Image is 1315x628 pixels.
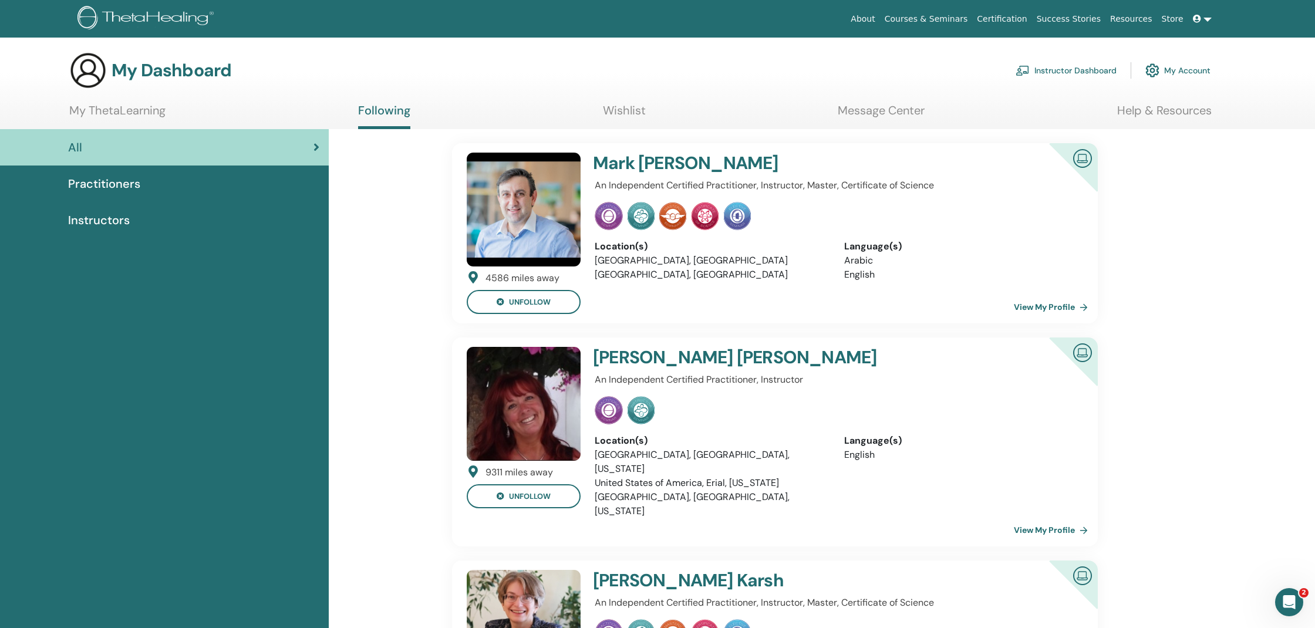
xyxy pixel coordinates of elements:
[595,434,827,448] div: Location(s)
[972,8,1031,30] a: Certification
[595,373,1076,387] p: An Independent Certified Practitioner, Instructor
[467,290,581,314] button: unfollow
[593,570,994,591] h4: [PERSON_NAME] Karsh
[595,239,827,254] div: Location(s)
[844,434,1076,448] div: Language(s)
[844,254,1076,268] li: Arabic
[1016,58,1117,83] a: Instructor Dashboard
[467,153,581,266] img: default.jpg
[69,52,107,89] img: generic-user-icon.jpg
[595,268,827,282] li: [GEOGRAPHIC_DATA], [GEOGRAPHIC_DATA]
[844,239,1076,254] div: Language(s)
[1030,143,1098,211] div: Certified Online Instructor
[1299,588,1309,597] span: 2
[595,476,827,490] li: United States of America, Erial, [US_STATE]
[838,103,925,126] a: Message Center
[844,448,1076,462] li: English
[593,347,994,368] h4: [PERSON_NAME] [PERSON_NAME]
[593,153,994,174] h4: Mark [PERSON_NAME]
[1030,337,1098,405] div: Certified Online Instructor
[1030,561,1098,628] div: Certified Online Instructor
[1016,65,1030,76] img: chalkboard-teacher.svg
[1014,518,1093,542] a: View My Profile
[1145,60,1159,80] img: cog.svg
[69,103,166,126] a: My ThetaLearning
[1117,103,1212,126] a: Help & Resources
[485,465,553,480] div: 9311 miles away
[595,596,1076,610] p: An Independent Certified Practitioner, Instructor, Master, Certificate of Science
[1275,588,1303,616] iframe: Intercom live chat
[1068,144,1097,171] img: Certified Online Instructor
[1068,562,1097,588] img: Certified Online Instructor
[880,8,973,30] a: Courses & Seminars
[1145,58,1211,83] a: My Account
[1032,8,1105,30] a: Success Stories
[595,178,1076,193] p: An Independent Certified Practitioner, Instructor, Master, Certificate of Science
[485,271,559,285] div: 4586 miles away
[68,139,82,156] span: All
[1014,295,1093,319] a: View My Profile
[467,347,581,461] img: default.jpg
[1157,8,1188,30] a: Store
[595,490,827,518] li: [GEOGRAPHIC_DATA], [GEOGRAPHIC_DATA], [US_STATE]
[1068,339,1097,365] img: Certified Online Instructor
[603,103,646,126] a: Wishlist
[595,448,827,476] li: [GEOGRAPHIC_DATA], [GEOGRAPHIC_DATA], [US_STATE]
[112,60,231,81] h3: My Dashboard
[844,268,1076,282] li: English
[595,254,827,268] li: [GEOGRAPHIC_DATA], [GEOGRAPHIC_DATA]
[68,175,140,193] span: Practitioners
[1105,8,1157,30] a: Resources
[358,103,410,129] a: Following
[77,6,218,32] img: logo.png
[68,211,130,229] span: Instructors
[467,484,581,508] button: unfollow
[846,8,879,30] a: About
